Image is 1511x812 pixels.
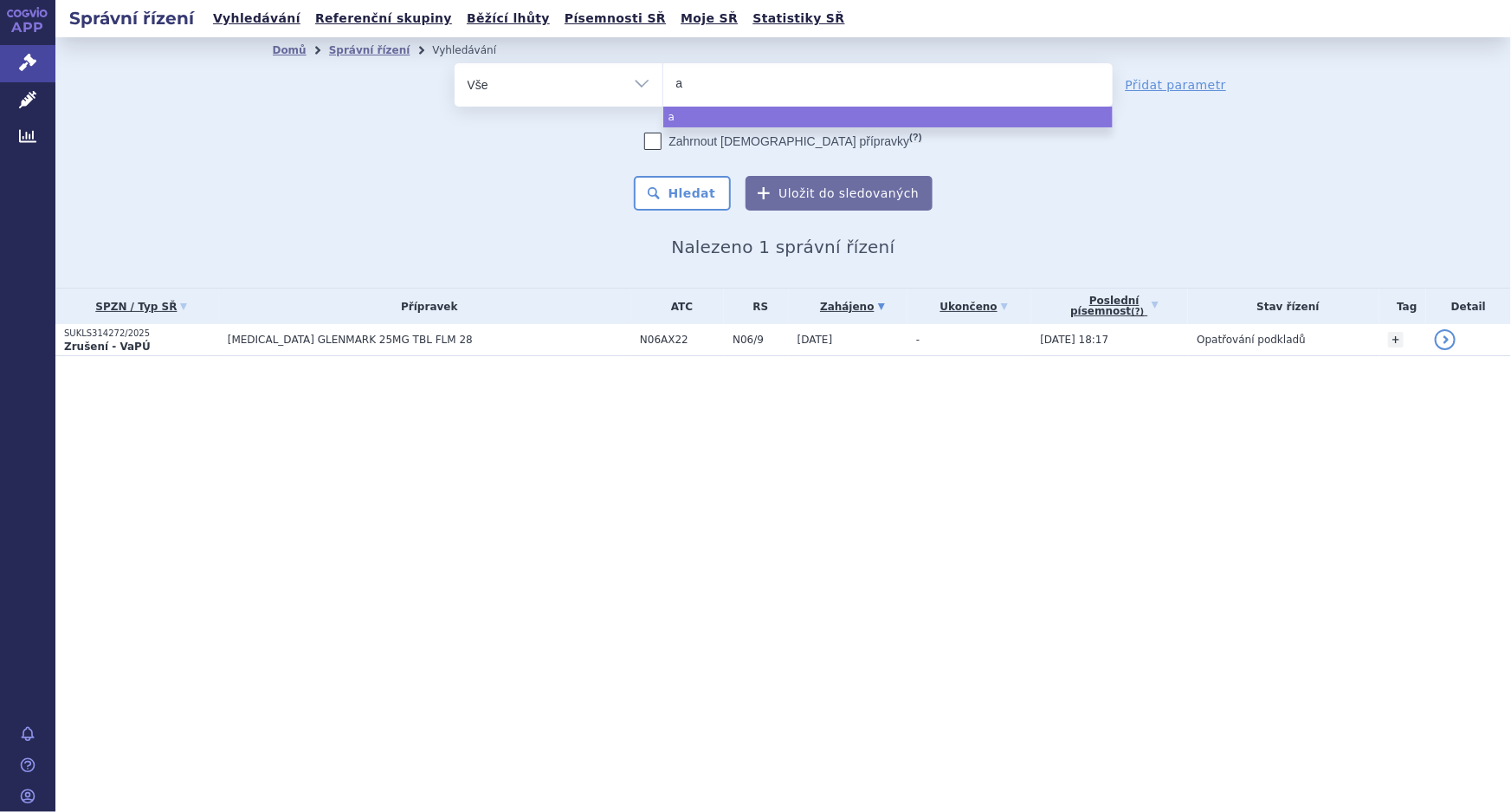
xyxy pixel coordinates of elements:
span: [DATE] [797,334,833,346]
span: N06AX22 [640,334,724,346]
a: Vyhledávání [208,7,306,30]
a: + [1388,332,1404,348]
a: Běžící lhůty [462,7,555,30]
th: RS [724,289,789,324]
a: SPZN / Typ SŘ [64,295,219,319]
li: a [663,107,1113,127]
button: Hledat [634,176,732,211]
th: Stav řízení [1188,289,1379,324]
a: Správní řízení [329,44,410,56]
a: Písemnosti SŘ [559,7,671,30]
abbr: (?) [1131,307,1144,317]
h2: Správní řízení [55,6,208,30]
a: Zahájeno [797,295,907,319]
li: Vyhledávání [432,37,519,63]
span: Nalezeno 1 správní řízení [671,237,894,257]
strong: Zrušení - VaPÚ [64,341,151,353]
a: Statistiky SŘ [747,7,849,30]
span: [DATE] 18:17 [1040,334,1108,346]
abbr: (?) [909,132,921,143]
th: Přípravek [219,289,631,324]
span: - [916,334,920,346]
button: Uložit do sledovaných [746,176,933,211]
a: Poslednípísemnost(?) [1040,289,1188,324]
span: N06/9 [733,334,789,346]
a: detail [1435,329,1456,350]
a: Přidat parametr [1126,76,1227,94]
a: Domů [273,44,307,56]
th: Tag [1379,289,1426,324]
a: Moje SŘ [675,7,743,30]
span: Opatřování podkladů [1197,334,1306,346]
p: SUKLS314272/2025 [64,328,219,340]
th: ATC [631,289,724,324]
a: Ukončeno [916,295,1031,319]
a: Referenční skupiny [310,7,457,30]
th: Detail [1426,289,1511,324]
span: [MEDICAL_DATA] GLENMARK 25MG TBL FLM 28 [228,334,631,346]
label: Zahrnout [DEMOGRAPHIC_DATA] přípravky [644,133,921,150]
